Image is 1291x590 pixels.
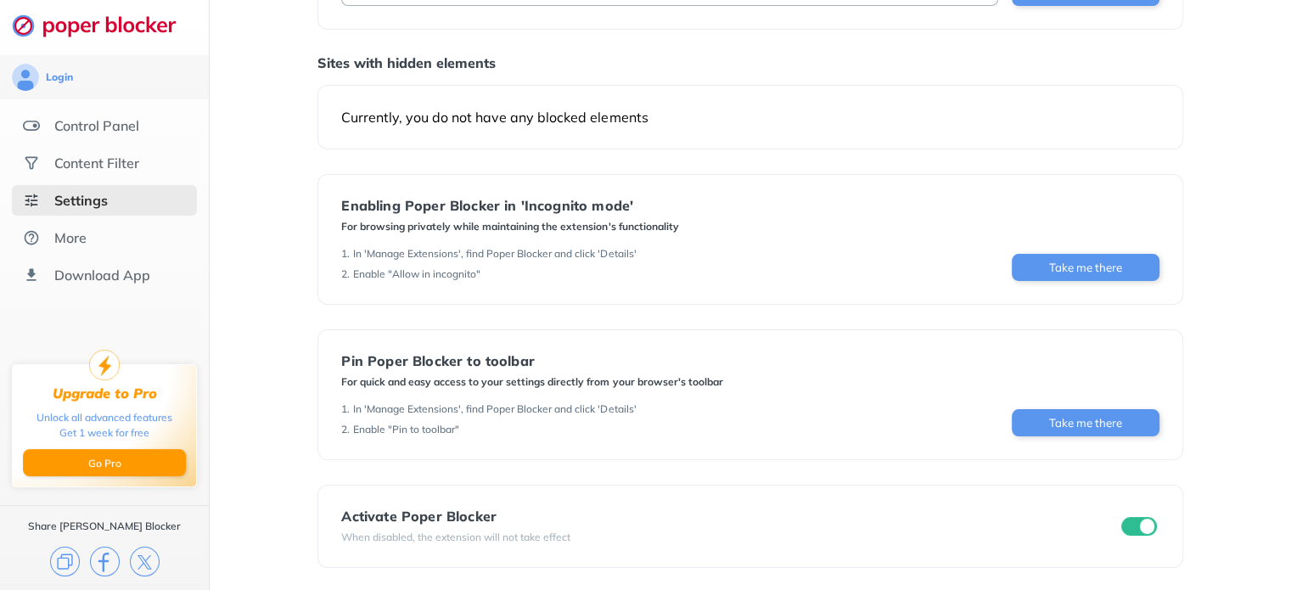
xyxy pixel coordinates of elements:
div: For quick and easy access to your settings directly from your browser's toolbar [341,375,722,389]
div: Settings [54,192,108,209]
button: Go Pro [23,449,186,476]
div: Enable "Allow in incognito" [353,267,480,281]
div: Download App [54,267,150,284]
div: Login [46,70,73,84]
div: Share [PERSON_NAME] Blocker [28,520,181,533]
div: For browsing privately while maintaining the extension's functionality [341,220,678,233]
div: In 'Manage Extensions', find Poper Blocker and click 'Details' [353,402,636,416]
div: Unlock all advanced features [36,410,172,425]
div: When disabled, the extension will not take effect [341,531,570,544]
div: 1 . [341,247,350,261]
div: More [54,229,87,246]
div: Get 1 week for free [59,425,149,441]
img: copy.svg [50,547,80,576]
div: In 'Manage Extensions', find Poper Blocker and click 'Details' [353,247,636,261]
div: Enabling Poper Blocker in 'Incognito mode' [341,198,678,213]
img: logo-webpage.svg [12,14,194,37]
img: settings-selected.svg [23,192,40,209]
img: avatar.svg [12,64,39,91]
img: about.svg [23,229,40,246]
div: Control Panel [54,117,139,134]
div: Activate Poper Blocker [341,509,570,524]
div: 2 . [341,267,350,281]
div: Content Filter [54,155,139,171]
button: Take me there [1012,409,1159,436]
img: social.svg [23,155,40,171]
img: x.svg [130,547,160,576]
img: facebook.svg [90,547,120,576]
div: 1 . [341,402,350,416]
div: Upgrade to Pro [53,385,157,402]
div: 2 . [341,423,350,436]
div: Sites with hidden elements [317,54,1182,71]
img: download-app.svg [23,267,40,284]
div: Currently, you do not have any blocked elements [341,109,1159,126]
button: Take me there [1012,254,1159,281]
div: Enable "Pin to toolbar" [353,423,459,436]
div: Pin Poper Blocker to toolbar [341,353,722,368]
img: upgrade-to-pro.svg [89,350,120,380]
img: features.svg [23,117,40,134]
